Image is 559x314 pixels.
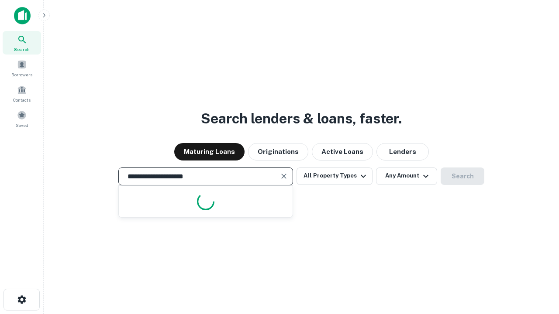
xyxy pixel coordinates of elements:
[248,143,308,160] button: Originations
[297,167,373,185] button: All Property Types
[3,56,41,80] a: Borrowers
[376,143,429,160] button: Lenders
[3,107,41,130] a: Saved
[3,31,41,55] a: Search
[278,170,290,182] button: Clear
[16,122,28,129] span: Saved
[201,108,402,129] h3: Search lenders & loans, faster.
[3,82,41,105] a: Contacts
[14,7,31,24] img: capitalize-icon.png
[312,143,373,160] button: Active Loans
[174,143,245,160] button: Maturing Loans
[515,244,559,286] iframe: Chat Widget
[11,71,32,78] span: Borrowers
[376,167,437,185] button: Any Amount
[14,46,30,53] span: Search
[13,96,31,103] span: Contacts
